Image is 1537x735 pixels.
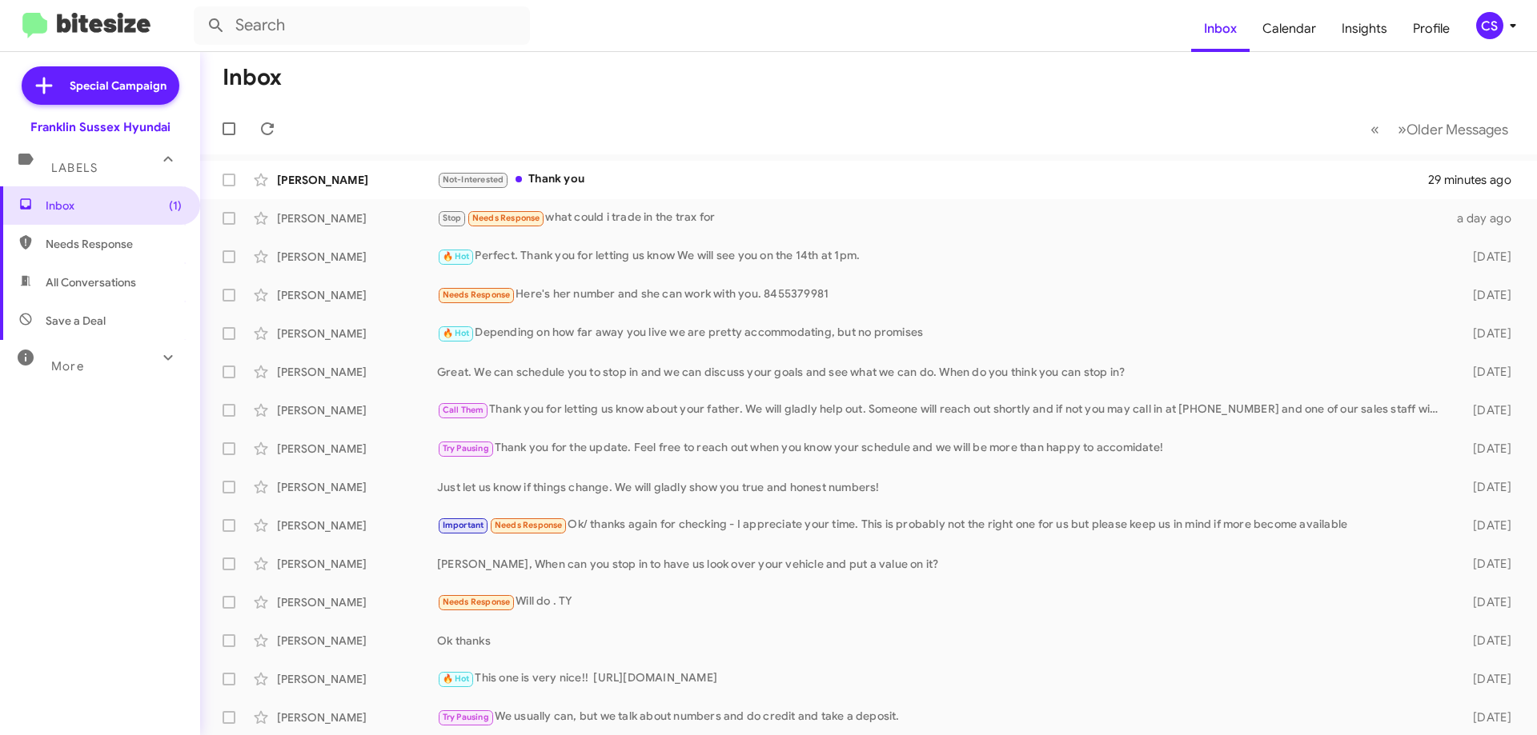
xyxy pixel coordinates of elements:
[1447,479,1524,495] div: [DATE]
[30,119,171,135] div: Franklin Sussex Hyundai
[437,708,1447,726] div: We usually can, but we talk about numbers and do credit and take a deposit.
[1447,249,1524,265] div: [DATE]
[1362,113,1518,146] nav: Page navigation example
[437,633,1447,649] div: Ok thanks
[437,286,1447,304] div: Here's her number and she can work with you. 8455379981
[437,439,1447,457] div: Thank you for the update. Feel free to reach out when you know your schedule and we will be more ...
[1447,441,1524,457] div: [DATE]
[1329,6,1400,52] a: Insights
[1447,364,1524,380] div: [DATE]
[437,556,1447,572] div: [PERSON_NAME], When can you stop in to have us look over your vehicle and put a value on it?
[443,673,470,684] span: 🔥 Hot
[437,669,1447,688] div: This one is very nice!! [URL][DOMAIN_NAME]
[277,364,437,380] div: [PERSON_NAME]
[1370,119,1379,139] span: «
[437,401,1447,419] div: Thank you for letting us know about your father. We will gladly help out. Someone will reach out ...
[51,161,98,175] span: Labels
[1407,121,1508,138] span: Older Messages
[1447,517,1524,533] div: [DATE]
[1447,633,1524,649] div: [DATE]
[46,274,136,290] span: All Conversations
[277,172,437,188] div: [PERSON_NAME]
[1388,113,1518,146] button: Next
[223,65,282,90] h1: Inbox
[1447,287,1524,303] div: [DATE]
[277,326,437,342] div: [PERSON_NAME]
[46,313,106,329] span: Save a Deal
[437,324,1447,342] div: Depending on how far away you live we are pretty accommodating, but no promises
[51,359,84,373] span: More
[1428,172,1524,188] div: 29 minutes ago
[437,479,1447,495] div: Just let us know if things change. We will gladly show you true and honest numbers!
[1447,594,1524,610] div: [DATE]
[277,556,437,572] div: [PERSON_NAME]
[1476,12,1503,39] div: CS
[495,520,563,530] span: Needs Response
[1447,671,1524,687] div: [DATE]
[472,213,540,223] span: Needs Response
[22,66,179,105] a: Special Campaign
[1463,12,1519,39] button: CS
[443,597,511,607] span: Needs Response
[46,198,182,214] span: Inbox
[46,236,182,252] span: Needs Response
[443,213,462,223] span: Stop
[443,443,489,453] span: Try Pausing
[1447,326,1524,342] div: [DATE]
[1398,119,1407,139] span: »
[1447,210,1524,226] div: a day ago
[443,251,470,262] span: 🔥 Hot
[169,198,182,214] span: (1)
[437,209,1447,227] div: what could i trade in the trax for
[277,210,437,226] div: [PERSON_NAME]
[277,709,437,725] div: [PERSON_NAME]
[277,517,437,533] div: [PERSON_NAME]
[443,174,504,185] span: Not-Interested
[1191,6,1250,52] a: Inbox
[70,78,167,94] span: Special Campaign
[194,6,530,45] input: Search
[277,249,437,265] div: [PERSON_NAME]
[1447,402,1524,418] div: [DATE]
[443,328,470,338] span: 🔥 Hot
[437,170,1428,189] div: Thank you
[277,633,437,649] div: [PERSON_NAME]
[277,287,437,303] div: [PERSON_NAME]
[443,290,511,300] span: Needs Response
[1447,556,1524,572] div: [DATE]
[277,479,437,495] div: [PERSON_NAME]
[277,671,437,687] div: [PERSON_NAME]
[277,402,437,418] div: [PERSON_NAME]
[437,516,1447,534] div: Ok/ thanks again for checking - I appreciate your time. This is probably not the right one for us...
[443,520,484,530] span: Important
[1400,6,1463,52] a: Profile
[437,593,1447,611] div: Will do . TY
[437,247,1447,266] div: Perfect. Thank you for letting us know We will see you on the 14th at 1pm.
[277,441,437,457] div: [PERSON_NAME]
[1447,709,1524,725] div: [DATE]
[437,364,1447,380] div: Great. We can schedule you to stop in and we can discuss your goals and see what we can do. When ...
[1361,113,1389,146] button: Previous
[277,594,437,610] div: [PERSON_NAME]
[443,712,489,722] span: Try Pausing
[443,405,484,415] span: Call Them
[1250,6,1329,52] a: Calendar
